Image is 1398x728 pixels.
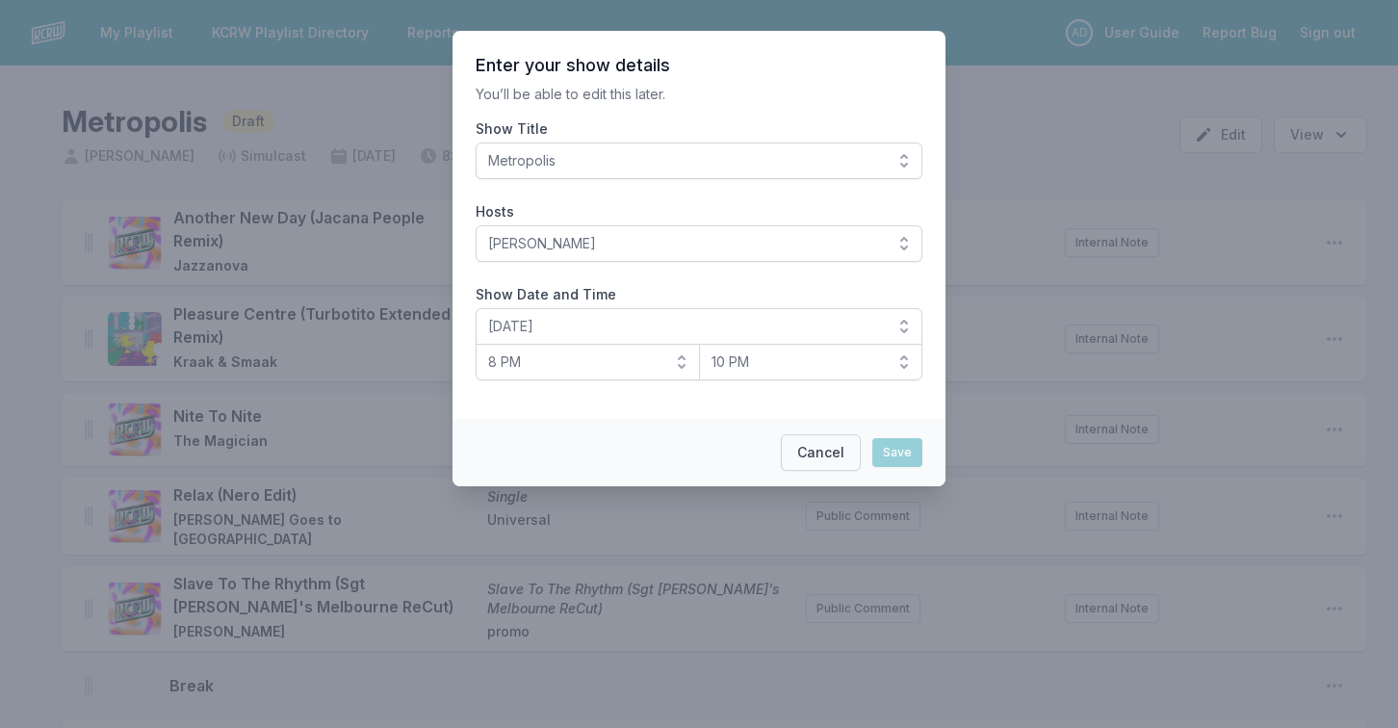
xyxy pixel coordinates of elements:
button: Save [872,438,922,467]
span: Metropolis [488,151,883,170]
label: Show Title [476,119,922,139]
button: 8 PM [476,344,700,380]
button: 10 PM [699,344,923,380]
button: [PERSON_NAME] [476,225,922,262]
label: Hosts [476,202,922,221]
span: 10 PM [712,352,884,372]
button: [DATE] [476,308,922,345]
button: Cancel [781,434,861,471]
span: [PERSON_NAME] [488,234,883,253]
button: Metropolis [476,143,922,179]
span: 8 PM [488,352,660,372]
header: Enter your show details [476,54,922,77]
span: [DATE] [488,317,883,336]
p: You’ll be able to edit this later. [476,85,922,104]
legend: Show Date and Time [476,285,616,304]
